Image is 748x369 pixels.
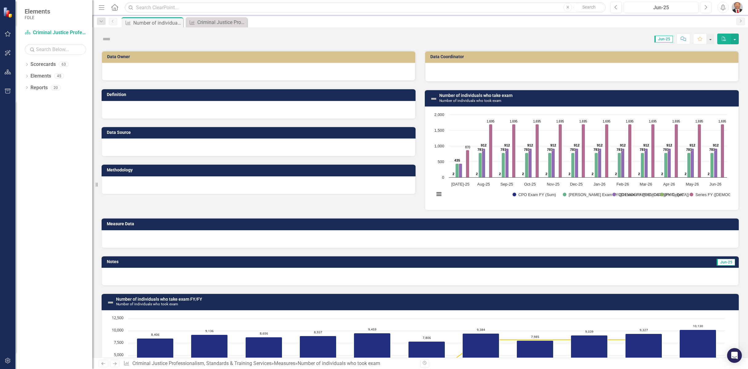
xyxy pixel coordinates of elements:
h3: Data Owner [107,54,412,59]
text: 1,000 [434,144,444,148]
path: Oct-25, 781. LEO Exam FY (Sum). [525,153,529,178]
text: 870 [465,146,470,149]
text: 1,500 [434,128,444,133]
svg: Interactive chart [431,111,730,204]
text: 9,327 [640,328,648,332]
g: CO Exam FY (Sum), bar series 3 of 5 with 12 bars. [459,149,718,178]
text: Feb-26 [617,182,629,187]
text: 1,695 [718,120,726,123]
path: Jun-26, 1,695. Series FY (Sum). [721,124,724,178]
div: Open Intercom Messenger [727,348,742,363]
text: Mar-26 [640,182,652,187]
h3: Definition [107,92,412,97]
path: Aug-25, 781. LEO Exam FY (Sum). [479,153,482,178]
img: Brett Kirkland [732,2,743,13]
text: 2 [708,172,710,176]
div: Criminal Justice Professionalism, Standards & Training Services Landing [197,18,246,26]
text: 2 [685,172,686,176]
div: 45 [54,74,64,79]
text: 1,695 [579,120,587,123]
button: Show Series FY (Sum) [690,193,725,197]
g: CPO Exam FY (Sum), bar series 1 of 5 with 12 bars. [452,177,710,178]
path: May-26, 912. CO Exam FY (Sum). [691,149,694,178]
div: Number of individuals who took exam [133,19,182,27]
a: Scorecards [30,61,56,68]
path: Jan-26, 912. CO Exam FY (Sum). [598,149,601,178]
text: 8,656 [260,331,268,335]
path: Apr-26, 781. LEO Exam FY (Sum). [664,153,668,178]
text: 0 [442,175,444,180]
path: Apr-26, 2. CPO Exam FY (Sum). [661,177,663,178]
text: 1,695 [603,120,610,123]
text: 2 [476,172,478,176]
text: 1,695 [487,120,494,123]
text: 781 [570,148,576,151]
path: Jul-25, 870. Series FY (Sum). [466,150,469,178]
text: 781 [663,148,669,151]
span: Jun-25 [654,36,673,42]
img: Not Defined [102,34,111,44]
a: Number of individuals who take exam FY/FY [116,297,202,302]
text: Apr-26 [663,182,675,187]
text: 912 [504,143,510,147]
h3: Measure Data [107,222,736,226]
text: 12,500 [112,315,123,320]
path: Jun-26, 912. CO Exam FY (Sum). [714,149,718,178]
div: 63 [59,62,69,67]
img: Not Defined [107,299,114,306]
text: Dec-25 [570,182,583,187]
path: Feb-26, 2. CPO Exam FY (Sum). [614,177,617,178]
text: 2 [569,172,570,176]
text: Aug-25 [477,182,490,187]
path: May-26, 2. CPO Exam FY (Sum). [684,177,687,178]
button: Show CPO Exam FY (Sum) [513,193,556,197]
path: Jul-25, 2. CPO Exam FY (Sum). [452,177,455,178]
text: Nov-25 [547,182,559,187]
g: LEO Exam FY (Sum), bar series 2 of 5 with 12 bars. [456,153,714,178]
path: Dec-25, 1,695. Series FY (Sum). [582,124,585,178]
h3: Methodology [107,168,412,172]
text: 8,937 [314,330,322,334]
div: Jun-25 [626,4,696,11]
button: Show LEO Exam FY (Sum) [563,193,605,197]
text: 7,500 [114,339,123,345]
text: 10,130 [693,324,703,328]
path: Apr-26, 1,695. Series FY (Sum). [675,124,678,178]
text: [PERSON_NAME] Exam FY ([DEMOGRAPHIC_DATA]) [569,192,666,197]
button: View chart menu, Chart [435,190,443,198]
a: Criminal Justice Professionalism, Standards & Training Services [132,360,271,366]
button: Search [573,3,604,12]
text: 781 [547,148,553,151]
text: 7,985 [531,335,539,339]
text: [DATE]-25 [451,182,469,187]
text: 2,000 [434,112,444,117]
text: 9,384 [477,327,485,332]
path: May-26, 1,695. Series FY (Sum). [698,124,701,178]
path: Mar-26, 2. CPO Exam FY (Sum). [637,177,640,178]
text: 500 [438,159,444,164]
path: Sep-25, 781. LEO Exam FY (Sum). [502,153,505,178]
path: Feb-26, 1,695. Series FY (Sum). [628,124,632,178]
text: 781 [709,148,715,151]
input: Search ClearPoint... [125,2,606,13]
text: 2 [615,172,617,176]
path: Sep-25, 2. CPO Exam FY (Sum). [498,177,501,178]
a: Measures [274,360,295,366]
button: Show CO Exam FY (Sum) [612,193,653,197]
path: Jul-25, 433. CO Exam FY (Sum). [459,164,462,178]
path: Mar-26, 781. LEO Exam FY (Sum). [641,153,644,178]
text: 912 [527,143,533,147]
text: 1,695 [649,120,657,123]
path: Nov-25, 2. CPO Exam FY (Sum). [545,177,548,178]
path: Dec-25, 2. CPO Exam FY (Sum). [568,177,571,178]
text: 9,039 [585,329,593,334]
path: Feb-26, 781. LEO Exam FY (Sum). [618,153,621,178]
a: Criminal Justice Professionalism, Standards & Training Services Landing [187,18,246,26]
input: Search Below... [25,44,86,55]
path: Sep-25, 912. CO Exam FY (Sum). [505,149,509,178]
text: 8,406 [151,332,159,337]
text: 1,695 [672,120,680,123]
text: 1,695 [695,120,703,123]
g: Series FY (Sum), bar series 5 of 5 with 12 bars. [466,124,724,178]
text: May-26 [686,182,699,187]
